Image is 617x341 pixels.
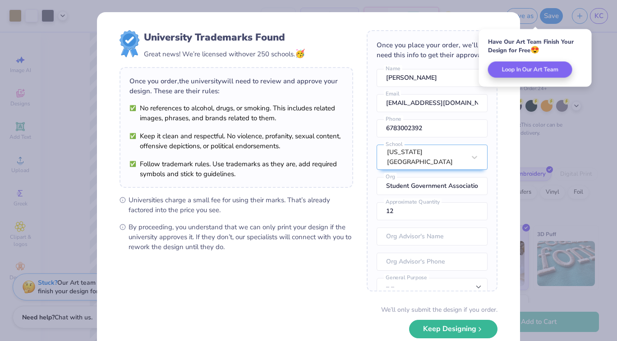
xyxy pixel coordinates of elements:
input: Name [377,69,488,87]
span: Universities charge a small fee for using their marks. That’s already factored into the price you... [129,195,353,215]
input: Phone [377,119,488,137]
li: Keep it clean and respectful. No violence, profanity, sexual content, offensive depictions, or po... [129,131,343,151]
img: license-marks-badge.png [120,30,139,57]
div: Once you order, the university will need to review and approve your design. These are their rules: [129,76,343,96]
span: 😍 [530,45,539,55]
div: We’ll only submit the design if you order. [381,305,497,314]
input: Org Advisor's Name [377,227,488,246]
input: Email [377,94,488,112]
div: Have Our Art Team Finish Your Design for Free [488,38,583,55]
button: Loop In Our Art Team [488,61,572,77]
li: No references to alcohol, drugs, or smoking. This includes related images, phrases, and brands re... [129,103,343,123]
div: Great news! We’re licensed with over 250 schools. [144,48,305,60]
button: Keep Designing [409,320,497,338]
input: Approximate Quantity [377,202,488,220]
li: Follow trademark rules. Use trademarks as they are, add required symbols and stick to guidelines. [129,159,343,179]
div: University Trademarks Found [144,30,305,45]
input: Org [377,177,488,195]
input: Org Advisor's Phone [377,253,488,271]
span: 🥳 [295,48,305,59]
div: [US_STATE][GEOGRAPHIC_DATA] [387,147,465,167]
span: By proceeding, you understand that we can only print your design if the university approves it. I... [129,222,353,252]
div: Once you place your order, we’ll need this info to get their approval: [377,40,488,60]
